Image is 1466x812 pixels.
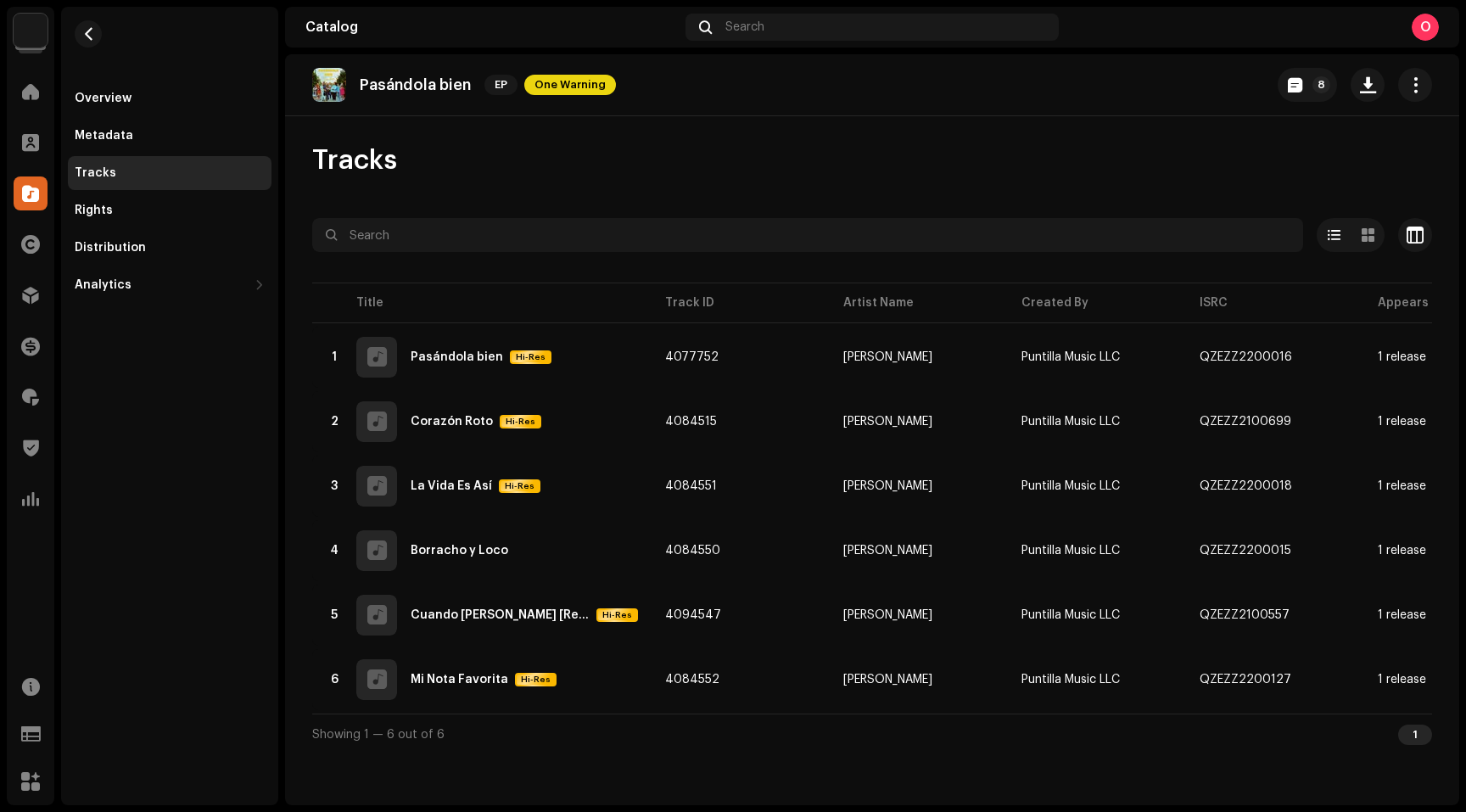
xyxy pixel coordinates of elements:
div: 1 release [1378,545,1426,557]
span: Puntilla Music LLC [1021,545,1120,557]
div: Pasándola bien [411,351,503,363]
span: 4084551 [665,480,717,492]
div: Distribution [75,241,146,255]
span: Leoni Torres [843,351,994,363]
span: 4094547 [665,609,721,621]
div: QZEZZ2200016 [1200,351,1292,363]
div: Corazón Roto [411,416,493,428]
span: Leoni Torres [843,480,994,492]
span: Leoni Torres [843,545,994,557]
div: Rights [75,204,113,217]
span: Tracks [312,143,397,177]
span: Hi-Res [501,416,540,428]
re-m-nav-item: Rights [68,193,271,227]
span: One Warning [524,75,616,95]
span: 4084550 [665,545,720,557]
span: Puntilla Music LLC [1021,416,1120,428]
div: [PERSON_NAME] [843,351,932,363]
button: 8 [1278,68,1337,102]
re-m-nav-item: Tracks [68,156,271,190]
span: Puntilla Music LLC [1021,674,1120,686]
div: 1 release [1378,674,1426,686]
div: 1 release [1378,480,1426,492]
div: La Vida Es Así [411,480,492,492]
span: Search [725,20,764,34]
div: Mi Nota Favorita [411,674,508,686]
input: Search [312,218,1303,252]
div: [PERSON_NAME] [843,416,932,428]
re-m-nav-dropdown: Analytics [68,268,271,302]
span: EP [484,75,518,95]
div: QZEZZ2100557 [1200,609,1290,621]
span: Leoni Torres [843,609,994,621]
span: Puntilla Music LLC [1021,351,1120,363]
span: Hi-Res [501,480,539,492]
span: Hi-Res [598,609,636,621]
div: Tracks [75,166,116,180]
div: [PERSON_NAME] [843,545,932,557]
span: Hi-Res [512,351,550,363]
div: [PERSON_NAME] [843,480,932,492]
div: [PERSON_NAME] [843,609,932,621]
span: 4084515 [665,416,717,428]
span: Leoni Torres [843,674,994,686]
img: 6264aad0-747a-4792-ae0a-310fc2a874bc [312,68,346,102]
re-m-nav-item: Metadata [68,119,271,153]
img: a6437e74-8c8e-4f74-a1ce-131745af0155 [14,14,48,48]
span: 4077752 [665,351,719,363]
span: Puntilla Music LLC [1021,480,1120,492]
div: 1 release [1378,416,1426,428]
div: QZEZZ2100699 [1200,416,1291,428]
div: Catalog [305,20,679,34]
span: Hi-Res [517,674,555,686]
div: Analytics [75,278,131,292]
div: Metadata [75,129,133,143]
div: Cuando Bailas [Remix Salsa] [411,609,590,621]
span: 4084552 [665,674,719,686]
div: 1 release [1378,609,1426,621]
p: Pasándola bien [360,76,471,94]
div: [PERSON_NAME] [843,674,932,686]
re-m-nav-item: Overview [68,81,271,115]
div: QZEZZ2200018 [1200,480,1292,492]
p-badge: 8 [1312,76,1330,93]
span: Puntilla Music LLC [1021,609,1120,621]
div: Borracho y Loco [411,545,508,557]
re-m-nav-item: Distribution [68,231,271,265]
span: Leoni Torres [843,416,994,428]
div: O [1412,14,1439,41]
span: Showing 1 — 6 out of 6 [312,729,445,741]
div: QZEZZ2200015 [1200,545,1291,557]
div: 1 release [1378,351,1426,363]
div: 1 [1398,725,1432,745]
div: Overview [75,92,131,105]
div: QZEZZ2200127 [1200,674,1291,686]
